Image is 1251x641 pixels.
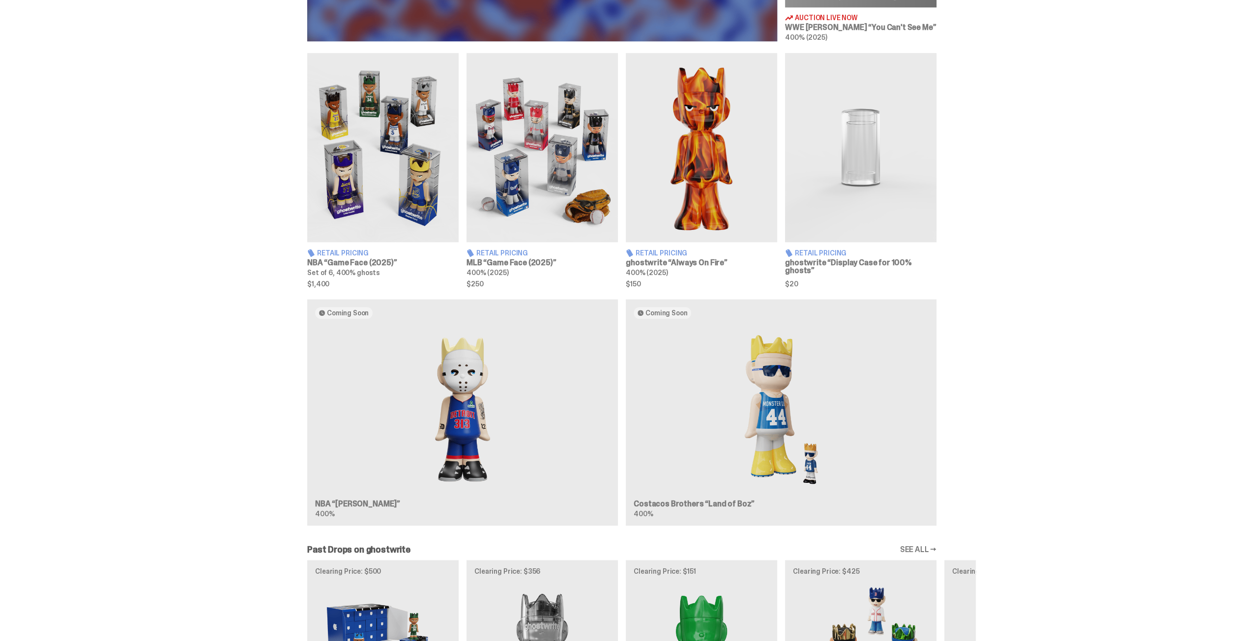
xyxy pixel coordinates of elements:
[315,500,610,508] h3: NBA “[PERSON_NAME]”
[466,280,618,287] span: $250
[636,250,687,256] span: Retail Pricing
[315,509,334,518] span: 400%
[317,250,369,256] span: Retail Pricing
[307,53,459,287] a: Game Face (2025) Retail Pricing
[626,280,777,287] span: $150
[785,259,936,275] h3: ghostwrite “Display Case for 100% ghosts”
[327,309,369,317] span: Coming Soon
[626,259,777,267] h3: ghostwrite “Always On Fire”
[466,53,618,242] img: Game Face (2025)
[307,268,380,277] span: Set of 6, 400% ghosts
[900,546,936,554] a: SEE ALL →
[634,500,929,508] h3: Costacos Brothers “Land of Boz”
[634,568,769,575] p: Clearing Price: $151
[952,568,1088,575] p: Clearing Price: $150
[645,309,687,317] span: Coming Soon
[634,509,653,518] span: 400%
[466,268,508,277] span: 400% (2025)
[315,568,451,575] p: Clearing Price: $500
[307,259,459,267] h3: NBA “Game Face (2025)”
[307,280,459,287] span: $1,400
[785,33,827,42] span: 400% (2025)
[795,250,846,256] span: Retail Pricing
[634,327,929,493] img: Land of Boz
[626,53,777,242] img: Always On Fire
[626,53,777,287] a: Always On Fire Retail Pricing
[307,53,459,242] img: Game Face (2025)
[626,268,668,277] span: 400% (2025)
[474,568,610,575] p: Clearing Price: $356
[785,280,936,287] span: $20
[315,327,610,493] img: Eminem
[785,53,936,287] a: Display Case for 100% ghosts Retail Pricing
[466,53,618,287] a: Game Face (2025) Retail Pricing
[793,568,929,575] p: Clearing Price: $425
[785,53,936,242] img: Display Case for 100% ghosts
[795,14,858,21] span: Auction Live Now
[476,250,528,256] span: Retail Pricing
[785,24,936,31] h3: WWE [PERSON_NAME] “You Can't See Me”
[307,545,410,554] h2: Past Drops on ghostwrite
[466,259,618,267] h3: MLB “Game Face (2025)”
